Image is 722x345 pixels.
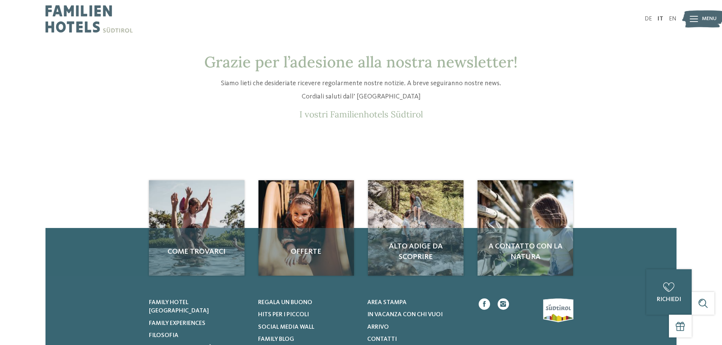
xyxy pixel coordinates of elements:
[367,336,397,342] span: Contatti
[258,298,358,307] a: Regala un buono
[367,312,443,318] span: In vacanza con chi vuoi
[258,312,309,318] span: Hits per i piccoli
[204,52,518,72] span: Grazie per l’adesione alla nostra newsletter!
[149,180,244,276] a: Newsletter Come trovarci
[645,16,652,22] a: DE
[478,180,573,276] img: Newsletter
[657,297,681,303] span: richiedi
[367,324,389,330] span: Arrivo
[658,16,663,22] a: IT
[149,180,244,276] img: Newsletter
[258,323,358,331] a: Social Media Wall
[368,180,464,276] a: Newsletter Alto Adige da scoprire
[485,241,565,262] span: A contatto con la natura
[149,333,179,339] span: Filosofia
[367,300,407,306] span: Area stampa
[368,180,464,276] img: Newsletter
[367,311,467,319] a: In vacanza con chi vuoi
[367,323,467,331] a: Arrivo
[258,335,358,343] a: Family Blog
[181,109,541,120] p: I vostri Familienhotels Südtirol
[258,336,294,342] span: Family Blog
[157,247,237,257] span: Come trovarci
[258,180,354,276] img: Newsletter
[478,180,573,276] a: Newsletter A contatto con la natura
[149,331,249,340] a: Filosofia
[258,311,358,319] a: Hits per i piccoli
[181,92,541,101] p: Cordiali saluti dall’ [GEOGRAPHIC_DATA]
[258,300,312,306] span: Regala un buono
[646,269,692,315] a: richiedi
[149,298,249,315] a: Family hotel [GEOGRAPHIC_DATA]
[367,335,467,343] a: Contatti
[702,15,717,23] span: Menu
[367,298,467,307] a: Area stampa
[669,16,677,22] a: EN
[258,324,314,330] span: Social Media Wall
[258,180,354,276] a: Newsletter Offerte
[266,247,346,257] span: Offerte
[181,79,541,88] p: Siamo lieti che desideriate ricevere regolarmente nostre notizie. A breve seguiranno nostre news.
[149,320,205,326] span: Family experiences
[376,241,456,262] span: Alto Adige da scoprire
[149,300,209,314] span: Family hotel [GEOGRAPHIC_DATA]
[149,319,249,328] a: Family experiences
